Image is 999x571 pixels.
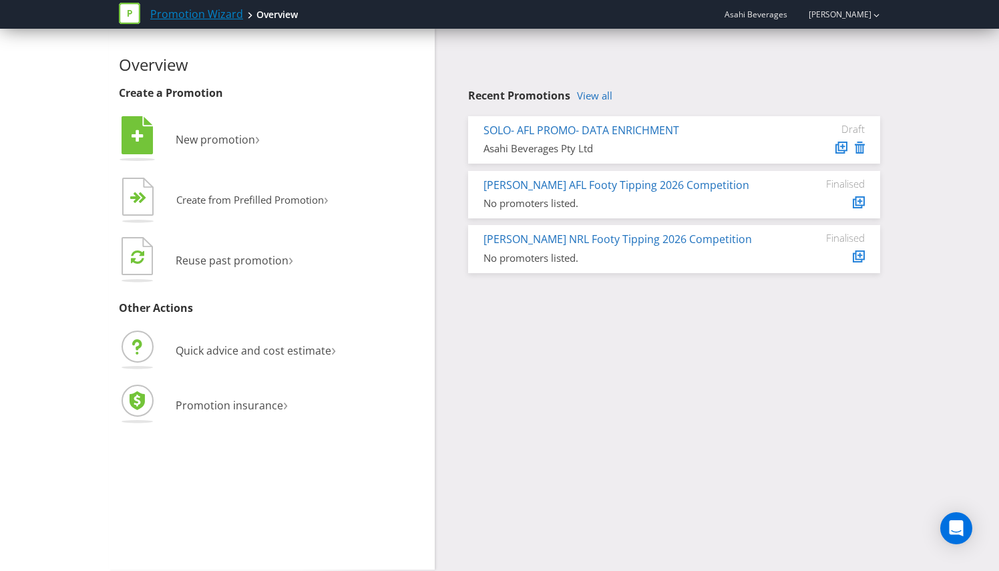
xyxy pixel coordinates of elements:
[176,343,331,358] span: Quick advice and cost estimate
[468,88,570,103] span: Recent Promotions
[483,123,679,138] a: SOLO- AFL PROMO- DATA ENRICHMENT
[577,90,612,102] a: View all
[483,178,749,192] a: [PERSON_NAME] AFL Footy Tipping 2026 Competition
[795,9,871,20] a: [PERSON_NAME]
[176,193,324,206] span: Create from Prefilled Promotion
[255,127,260,149] span: ›
[483,196,765,210] div: No promoters listed.
[119,87,425,100] h3: Create a Promotion
[785,123,865,135] div: Draft
[119,303,425,315] h3: Other Actions
[483,251,765,265] div: No promoters listed.
[119,56,425,73] h2: Overview
[119,174,329,228] button: Create from Prefilled Promotion›
[256,8,298,21] div: Overview
[324,188,329,209] span: ›
[131,249,144,264] tspan: 
[119,343,336,358] a: Quick advice and cost estimate›
[132,129,144,144] tspan: 
[150,7,243,22] a: Promotion Wizard
[483,142,765,156] div: Asahi Beverages Pty Ltd
[785,232,865,244] div: Finalised
[176,253,288,268] span: Reuse past promotion
[785,178,865,190] div: Finalised
[176,132,255,147] span: New promotion
[138,192,147,204] tspan: 
[483,232,752,246] a: [PERSON_NAME] NRL Footy Tipping 2026 Competition
[288,248,293,270] span: ›
[940,512,972,544] div: Open Intercom Messenger
[176,398,283,413] span: Promotion insurance
[331,338,336,360] span: ›
[283,393,288,415] span: ›
[725,9,787,20] span: Asahi Beverages
[119,398,288,413] a: Promotion insurance›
